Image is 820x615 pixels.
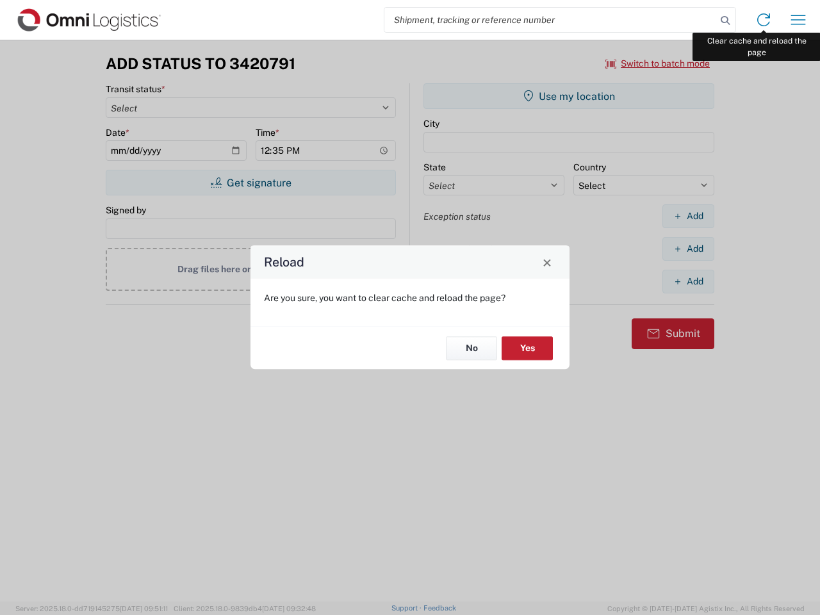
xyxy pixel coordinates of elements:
button: Yes [502,336,553,360]
h4: Reload [264,253,304,272]
button: Close [538,253,556,271]
input: Shipment, tracking or reference number [384,8,716,32]
p: Are you sure, you want to clear cache and reload the page? [264,292,556,304]
button: No [446,336,497,360]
